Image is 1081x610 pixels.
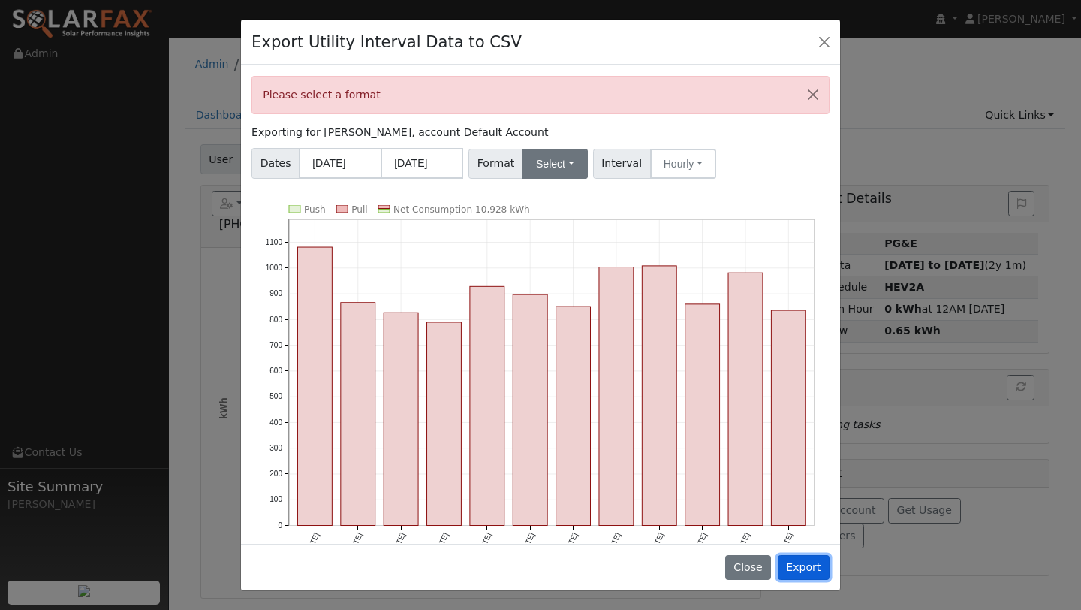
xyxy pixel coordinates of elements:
button: Close [814,31,835,52]
text: Push [304,204,326,215]
button: Export [778,555,830,581]
rect: onclick="" [599,267,634,526]
rect: onclick="" [470,286,504,525]
text: 300 [269,444,282,452]
text: 800 [269,316,282,324]
button: Close [797,77,829,113]
rect: onclick="" [298,247,333,526]
rect: onclick="" [384,313,418,525]
text: 700 [269,341,282,349]
span: Dates [251,148,300,179]
text: 100 [269,496,282,504]
text: 1000 [266,264,283,272]
rect: onclick="" [427,322,462,526]
label: Exporting for [PERSON_NAME], account Default Account [251,125,548,140]
span: Interval [593,149,651,179]
rect: onclick="" [513,294,547,525]
text: 200 [269,470,282,478]
text: 1100 [266,238,283,246]
text: 900 [269,289,282,297]
text: Pull [351,204,367,215]
button: Select [522,149,588,179]
text: 400 [269,418,282,427]
text: Net Consumption 10,928 kWh [393,204,530,215]
h4: Export Utility Interval Data to CSV [251,30,522,54]
rect: onclick="" [556,307,591,525]
button: Hourly [650,149,716,179]
rect: onclick="" [772,310,806,525]
rect: onclick="" [685,304,720,526]
rect: onclick="" [728,273,763,525]
rect: onclick="" [341,303,375,526]
text: 500 [269,392,282,400]
text: 600 [269,367,282,375]
text: 0 [279,521,283,530]
span: Format [468,149,523,179]
button: Close [725,555,771,581]
rect: onclick="" [642,266,676,526]
div: Please select a format [251,76,830,114]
